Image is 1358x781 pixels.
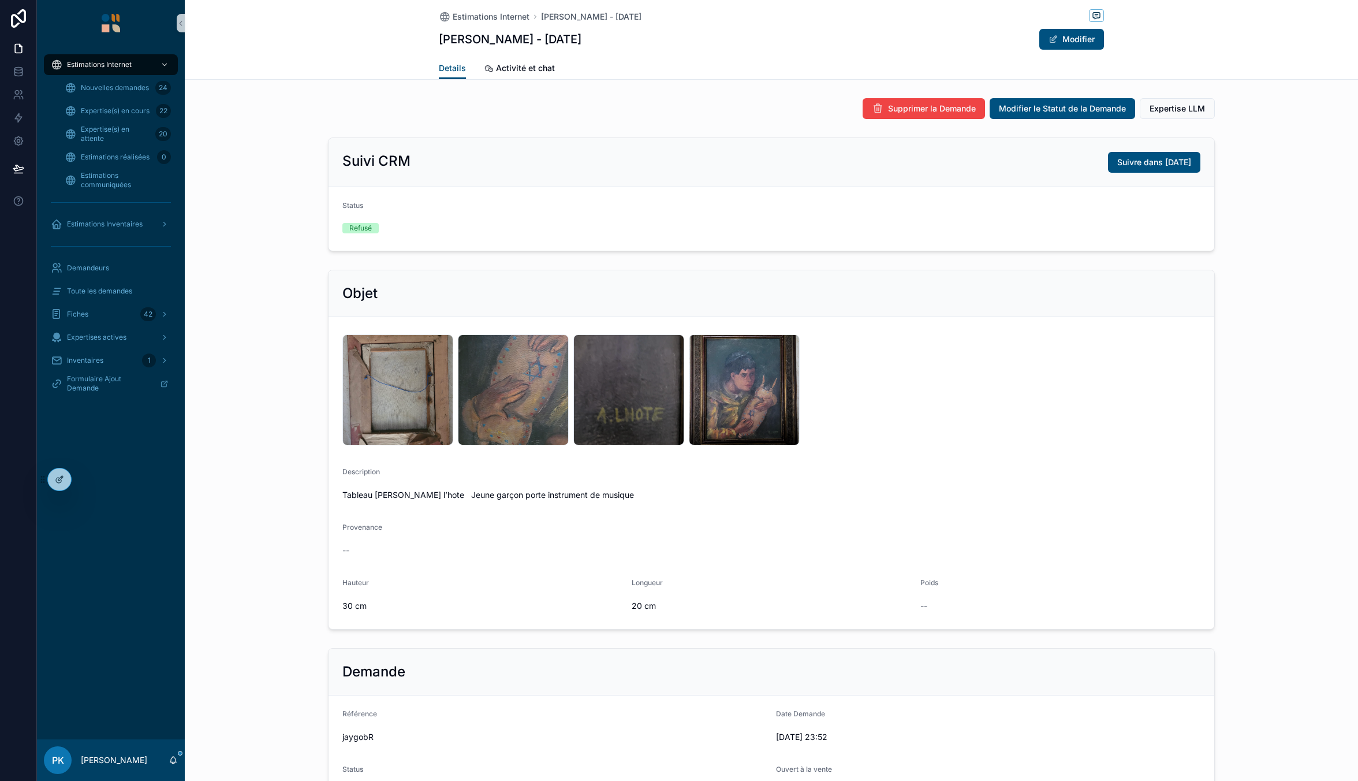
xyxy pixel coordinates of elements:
[439,31,581,47] h1: [PERSON_NAME] - [DATE]
[496,62,555,74] span: Activité et chat
[58,170,178,191] a: Estimations communiquées
[342,284,378,303] h2: Objet
[44,304,178,325] a: Fiches42
[342,709,377,718] span: Référence
[58,147,178,168] a: Estimations réalisées0
[1039,29,1104,50] button: Modifier
[453,11,529,23] span: Estimations Internet
[67,374,151,393] span: Formulaire Ajout Demande
[342,523,382,531] span: Provenance
[342,467,380,476] span: Description
[44,327,178,348] a: Expertises actives
[342,152,411,170] h2: Suivi CRM
[632,578,663,587] span: Longueur
[67,356,103,365] span: Inventaires
[342,489,1200,501] span: Tableau [PERSON_NAME] l’hote Jeune garçon porte instrument de musique
[67,263,109,273] span: Demandeurs
[439,58,466,80] a: Details
[67,287,132,296] span: Toute les demandes
[1140,98,1215,119] button: Expertise LLM
[81,106,150,116] span: Expertise(s) en cours
[142,354,156,367] div: 1
[67,333,126,342] span: Expertises actives
[1117,157,1191,168] span: Suivre dans [DATE]
[863,98,985,119] button: Supprimer la Demande
[58,101,178,121] a: Expertise(s) en cours22
[888,103,976,114] span: Supprimer la Demande
[342,545,349,556] span: --
[44,350,178,371] a: Inventaires1
[776,765,832,773] span: Ouvert à la vente
[58,124,178,144] a: Expertise(s) en attente20
[44,54,178,75] a: Estimations Internet
[102,14,120,32] img: App logo
[776,731,1200,743] span: [DATE] 23:52
[155,81,171,95] div: 24
[67,220,143,229] span: Estimations Inventaires
[484,58,555,81] a: Activité et chat
[81,171,166,189] span: Estimations communiquées
[990,98,1135,119] button: Modifier le Statut de la Demande
[155,127,171,141] div: 20
[342,201,363,210] span: Status
[349,223,372,233] div: Refusé
[44,373,178,394] a: Formulaire Ajout Demande
[67,310,88,319] span: Fiches
[999,103,1126,114] span: Modifier le Statut de la Demande
[920,600,927,612] span: --
[81,125,151,143] span: Expertise(s) en attente
[37,46,185,409] div: scrollable content
[44,281,178,302] a: Toute les demandes
[81,83,149,92] span: Nouvelles demandes
[342,731,767,743] span: jaygobR
[632,600,912,612] span: 20 cm
[81,754,147,766] p: [PERSON_NAME]
[439,11,529,23] a: Estimations Internet
[439,62,466,74] span: Details
[44,258,178,278] a: Demandeurs
[140,307,156,321] div: 42
[52,753,64,767] span: PK
[1108,152,1200,173] button: Suivre dans [DATE]
[81,153,150,162] span: Estimations réalisées
[776,709,825,718] span: Date Demande
[44,214,178,235] a: Estimations Inventaires
[1150,103,1205,114] span: Expertise LLM
[342,663,405,681] h2: Demande
[157,150,171,164] div: 0
[58,77,178,98] a: Nouvelles demandes24
[342,765,363,773] span: Status
[67,60,132,69] span: Estimations Internet
[156,104,171,118] div: 22
[342,600,622,612] span: 30 cm
[920,578,938,587] span: Poids
[541,11,641,23] a: [PERSON_NAME] - [DATE]
[342,578,369,587] span: Hauteur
